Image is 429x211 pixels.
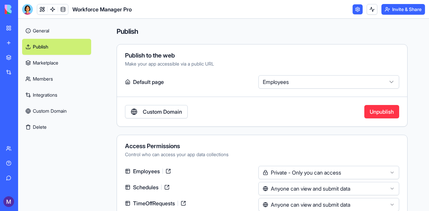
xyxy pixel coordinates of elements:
div: Publish to the web [125,52,399,59]
span: TimeOffRequests [130,199,178,207]
span: Workforce Manager Pro [72,5,132,13]
img: logo [5,5,46,14]
a: General [22,23,91,39]
a: Custom Domain [22,103,91,119]
span: Schedules [130,183,161,191]
a: Custom Domain [125,105,188,118]
span: Employees [130,167,163,175]
label: Default page [125,75,256,89]
h4: Publish [117,27,408,36]
div: Access Permissions [125,143,399,149]
button: Unpublish [364,105,399,118]
a: Marketplace [22,55,91,71]
a: Publish [22,39,91,55]
button: Invite & Share [381,4,425,15]
img: ACg8ocJaRS0oeAYZniu8vldJW_tpi5Bplm3i16Zd0RmwrWm_-j1bgg=s96-c [3,196,14,207]
div: Control who can access your app data collections [125,151,399,158]
div: Make your app accessible via a public URL [125,61,399,67]
a: Members [22,71,91,87]
a: Integrations [22,87,91,103]
button: Delete [22,119,91,135]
